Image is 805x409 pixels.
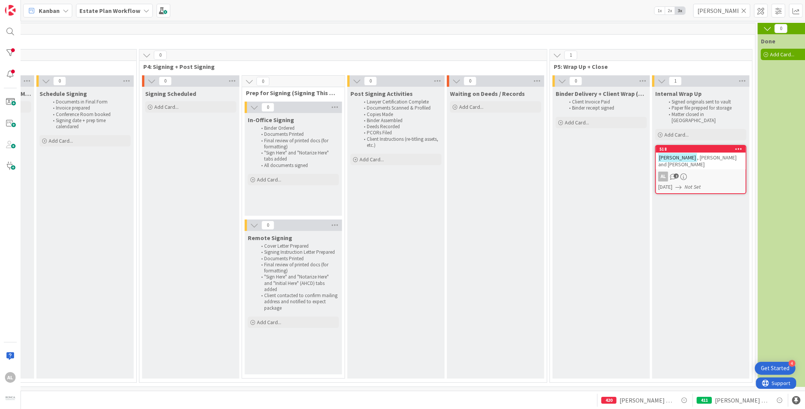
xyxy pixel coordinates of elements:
span: Signing Scheduled [145,90,196,97]
span: 0 [154,51,167,60]
a: 518[PERSON_NAME], [PERSON_NAME] and [PERSON_NAME]AL[DATE]Not Set [655,145,746,194]
span: 0 [261,221,274,230]
span: 0 [257,77,269,86]
div: AL [5,372,16,383]
li: Signed originals sent to vault [664,99,745,105]
span: In-Office Signing [248,116,294,124]
span: Add Card... [664,131,689,138]
div: AL [656,172,746,181]
div: 420 [601,397,616,404]
span: [PERSON_NAME] & [PERSON_NAME] [715,396,769,405]
input: Quick Filter... [693,4,750,18]
span: Prep for Signing (Signing This Week) [246,89,335,97]
span: Add Card... [565,119,589,126]
li: Paper file prepped for storage [664,105,745,111]
li: Cover Letter Prepared [257,243,338,249]
span: , [PERSON_NAME] and [PERSON_NAME] [658,154,737,168]
li: Invoice prepared [49,105,130,111]
span: 0 [569,76,582,86]
span: 0 [159,76,172,86]
span: 1x [654,7,665,14]
span: Add Card... [49,137,73,144]
mark: [PERSON_NAME] [658,153,697,162]
span: Add Card... [257,176,281,183]
li: Client contacted to confirm mailing address and notified to expect package [257,293,338,311]
div: 411 [697,397,712,404]
span: Add Card... [154,103,179,110]
li: "Sign Here" and "Notarize Here" and "Initial Here" (AHCD) tabs added [257,274,338,293]
li: PCORs Filed [360,130,441,136]
li: Documents in Final Form [49,99,130,105]
span: Remote Signing [248,234,292,242]
li: Final review of printed docs (for formatting) [257,262,338,274]
div: Get Started [761,364,789,372]
span: 0 [464,76,477,86]
div: 518 [659,146,746,152]
li: Binder Assembled [360,118,441,124]
span: Add Card... [360,156,384,163]
li: Matter closed in [GEOGRAPHIC_DATA] [664,111,745,124]
span: 0 [775,24,788,33]
b: Estate Plan Workflow [79,7,140,14]
li: Documents Printed [257,256,338,262]
span: 2x [665,7,675,14]
li: Lawyer Certification Complete [360,99,441,105]
li: Deeds Recorded [360,124,441,130]
li: Client Instructions (re-titling assets, etc.) [360,136,441,149]
li: Binder receipt signed [565,105,646,111]
li: Documents Printed [257,131,338,137]
li: Final review of printed docs (for formatting) [257,138,338,150]
span: 0 [364,76,377,86]
li: Client Invoice Paid [565,99,646,105]
span: Add Card... [257,319,281,326]
div: 518 [656,146,746,153]
span: Support [16,1,35,10]
span: Post Signing Activities [350,90,413,97]
span: 2 [674,173,679,178]
li: "Sign Here" and "Notarize Here" tabs added [257,150,338,162]
li: Signing Instruction Letter Prepared [257,249,338,255]
li: All documents signed [257,162,338,169]
div: Open Get Started checklist, remaining modules: 4 [755,362,795,375]
li: Conference Room booked [49,111,130,118]
span: 1 [564,51,577,60]
span: Done [761,37,775,45]
span: 0 [261,103,274,112]
span: Internal Wrap Up [655,90,702,97]
div: AL [658,172,668,181]
span: [DATE] [658,183,672,191]
img: avatar [5,393,16,404]
li: Documents Scanned & Profiled [360,105,441,111]
li: Binder Ordered [257,125,338,131]
span: Waiting on Deeds / Records [450,90,525,97]
span: Schedule Signing [40,90,87,97]
span: P5: Wrap Up + Close [554,63,743,70]
span: Add Card... [459,103,483,110]
span: P4: Signing + Post Signing [143,63,537,70]
span: 0 [53,76,66,86]
img: Visit kanbanzone.com [5,5,16,16]
li: Copies Made [360,111,441,118]
li: Signing date + prep time calendared [49,118,130,130]
span: Kanban [39,6,60,15]
div: 4 [789,360,795,367]
i: Not Set [685,183,701,190]
div: 518[PERSON_NAME], [PERSON_NAME] and [PERSON_NAME] [656,146,746,169]
span: Binder Delivery + Client Wrap ($$ Line) [556,90,647,97]
span: 3x [675,7,685,14]
span: 1 [669,76,682,86]
span: Add Card... [770,51,794,58]
span: [PERSON_NAME] and [PERSON_NAME]- Trust Updates [620,396,673,405]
